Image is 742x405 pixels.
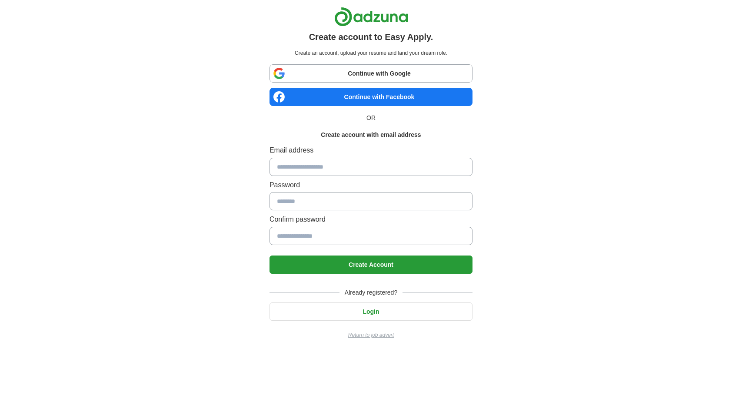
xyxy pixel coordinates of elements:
img: Adzuna logo [334,7,408,27]
span: OR [361,113,381,123]
a: Login [270,308,472,315]
h1: Create account to Easy Apply. [309,30,433,44]
a: Continue with Facebook [270,88,472,106]
label: Email address [270,145,472,156]
a: Continue with Google [270,64,472,83]
p: Create an account, upload your resume and land your dream role. [271,49,471,57]
a: Return to job advert [270,331,472,339]
label: Password [270,179,472,191]
span: Already registered? [339,288,403,297]
button: Login [270,302,472,321]
h1: Create account with email address [321,130,421,139]
label: Confirm password [270,214,472,225]
button: Create Account [270,256,472,274]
